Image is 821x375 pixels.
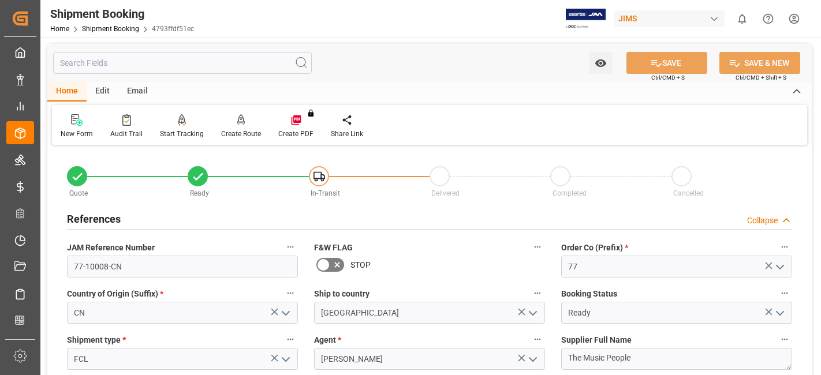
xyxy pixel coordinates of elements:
[561,242,628,254] span: Order Co (Prefix)
[626,52,707,74] button: SAVE
[524,350,541,368] button: open menu
[67,288,163,300] span: Country of Origin (Suffix)
[553,189,587,197] span: Completed
[747,215,778,227] div: Collapse
[736,73,786,82] span: Ctrl/CMD + Shift + S
[530,286,545,301] button: Ship to country
[719,52,800,74] button: SAVE & NEW
[314,288,370,300] span: Ship to country
[160,129,204,139] div: Start Tracking
[53,52,312,74] input: Search Fields
[350,259,371,271] span: STOP
[614,10,725,27] div: JIMS
[524,304,541,322] button: open menu
[67,334,126,346] span: Shipment type
[82,25,139,33] a: Shipment Booking
[777,332,792,347] button: Supplier Full Name
[110,129,143,139] div: Audit Trail
[651,73,685,82] span: Ctrl/CMD + S
[673,189,704,197] span: Cancelled
[314,334,341,346] span: Agent
[67,211,121,227] h2: References
[331,129,363,139] div: Share Link
[729,6,755,32] button: show 0 new notifications
[771,258,788,276] button: open menu
[69,189,88,197] span: Quote
[311,189,340,197] span: In-Transit
[47,82,87,102] div: Home
[777,286,792,301] button: Booking Status
[314,242,353,254] span: F&W FLAG
[277,304,294,322] button: open menu
[530,239,545,254] button: F&W FLAG
[561,334,632,346] span: Supplier Full Name
[561,348,792,370] textarea: The Music People
[777,239,792,254] button: Order Co (Prefix) *
[283,332,298,347] button: Shipment type *
[67,242,155,254] span: JAM Reference Number
[614,7,729,29] button: JIMS
[589,52,613,74] button: open menu
[118,82,156,102] div: Email
[221,129,261,139] div: Create Route
[50,5,194,22] div: Shipment Booking
[67,302,298,324] input: Type to search/select
[50,25,69,33] a: Home
[431,189,460,197] span: Delivered
[190,189,209,197] span: Ready
[61,129,93,139] div: New Form
[283,239,298,254] button: JAM Reference Number
[277,350,294,368] button: open menu
[771,304,788,322] button: open menu
[561,288,617,300] span: Booking Status
[283,286,298,301] button: Country of Origin (Suffix) *
[530,332,545,347] button: Agent *
[755,6,781,32] button: Help Center
[87,82,118,102] div: Edit
[566,9,606,29] img: Exertis%20JAM%20-%20Email%20Logo.jpg_1722504956.jpg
